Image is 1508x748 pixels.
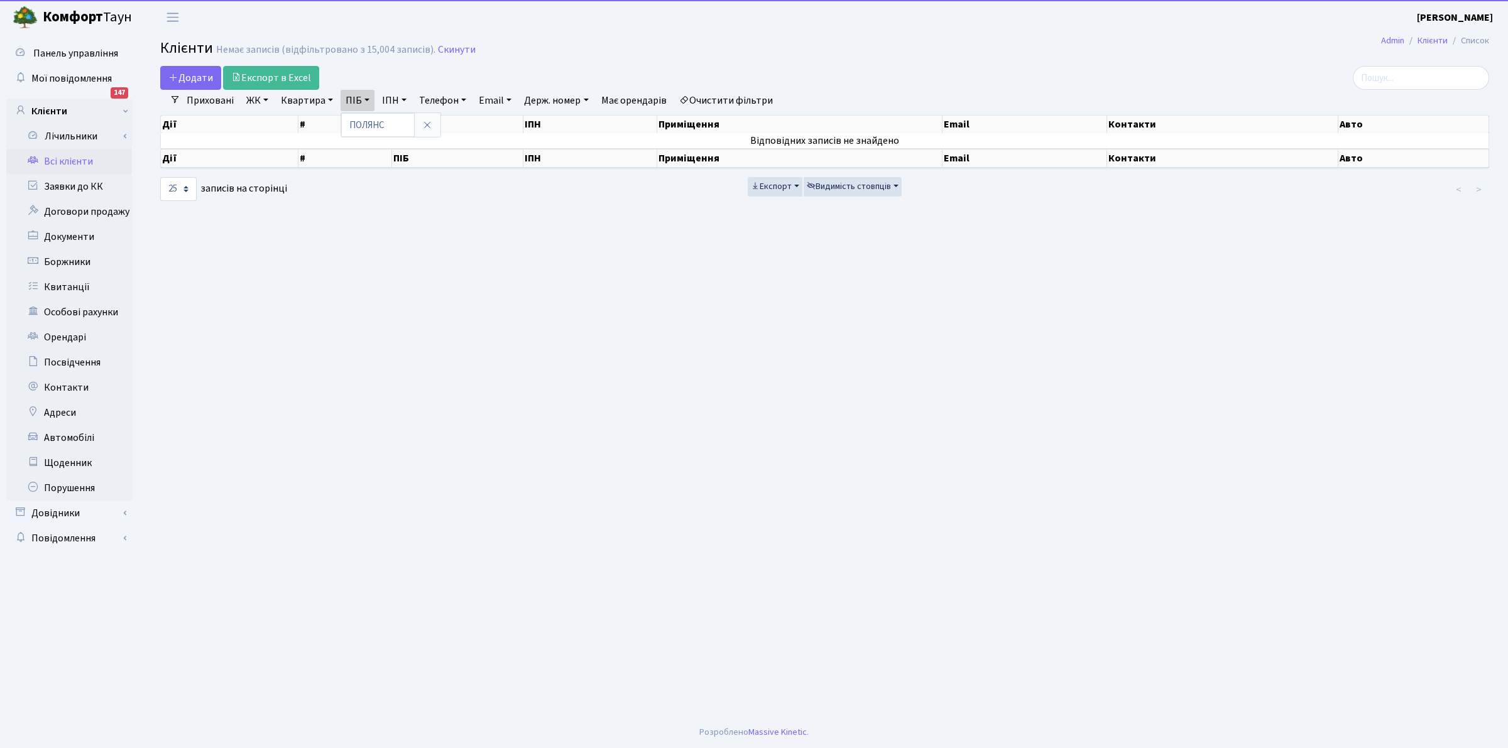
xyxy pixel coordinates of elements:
[942,116,1108,133] th: Email
[751,180,792,193] span: Експорт
[674,90,778,111] a: Очистити фільтри
[6,400,132,425] a: Адреси
[33,46,118,60] span: Панель управління
[6,526,132,551] a: Повідомлення
[168,71,213,85] span: Додати
[6,199,132,224] a: Договори продажу
[523,149,657,168] th: ІПН
[6,475,132,501] a: Порушення
[6,66,132,91] a: Мої повідомлення147
[942,149,1108,168] th: Email
[43,7,103,27] b: Комфорт
[111,87,128,99] div: 147
[6,41,132,66] a: Панель управління
[14,124,132,149] a: Лічильники
[596,90,672,111] a: Має орендарів
[6,224,132,249] a: Документи
[6,501,132,526] a: Довідники
[6,274,132,300] a: Квитанції
[161,133,1489,148] td: Відповідних записів не знайдено
[1381,34,1404,47] a: Admin
[6,425,132,450] a: Автомобілі
[807,180,891,193] span: Видимість стовпців
[1417,11,1493,24] b: [PERSON_NAME]
[1353,66,1489,90] input: Пошук...
[657,116,942,133] th: Приміщення
[6,375,132,400] a: Контакти
[160,37,213,59] span: Клієнти
[1418,34,1448,47] a: Клієнти
[519,90,593,111] a: Держ. номер
[161,116,298,133] th: Дії
[298,116,392,133] th: #
[160,177,197,201] select: записів на сторінці
[748,725,807,739] a: Massive Kinetic
[392,116,523,133] th: ПІБ
[13,5,38,30] img: logo.png
[392,149,523,168] th: ПІБ
[523,116,657,133] th: ІПН
[1338,116,1489,133] th: Авто
[1107,116,1338,133] th: Контакти
[161,149,298,168] th: Дії
[160,66,221,90] a: Додати
[341,90,374,111] a: ПІБ
[6,325,132,350] a: Орендарі
[748,177,802,197] button: Експорт
[6,149,132,174] a: Всі клієнти
[474,90,516,111] a: Email
[657,149,942,168] th: Приміщення
[699,725,809,739] div: Розроблено .
[6,350,132,375] a: Посвідчення
[6,174,132,199] a: Заявки до КК
[160,177,287,201] label: записів на сторінці
[276,90,338,111] a: Квартира
[223,66,319,90] a: Експорт в Excel
[6,249,132,274] a: Боржники
[31,72,112,85] span: Мої повідомлення
[1362,28,1508,54] nav: breadcrumb
[216,44,435,56] div: Немає записів (відфільтровано з 15,004 записів).
[182,90,239,111] a: Приховані
[43,7,132,28] span: Таун
[6,300,132,325] a: Особові рахунки
[377,90,412,111] a: ІПН
[414,90,471,111] a: Телефон
[6,99,132,124] a: Клієнти
[1338,149,1489,168] th: Авто
[157,7,188,28] button: Переключити навігацію
[6,450,132,475] a: Щоденник
[1417,10,1493,25] a: [PERSON_NAME]
[438,44,476,56] a: Скинути
[1448,34,1489,48] li: Список
[298,149,392,168] th: #
[804,177,902,197] button: Видимість стовпців
[241,90,273,111] a: ЖК
[1107,149,1338,168] th: Контакти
